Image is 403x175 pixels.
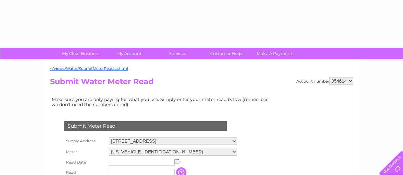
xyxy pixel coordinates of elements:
a: Customer Help [200,48,252,59]
a: My Clear Business [54,48,107,59]
a: Make A Payment [248,48,301,59]
td: Make sure you are only paying for what you use. Simply enter your meter read below (remember we d... [50,95,273,109]
th: Supply Address [63,136,107,146]
a: My Account [103,48,155,59]
div: Submit Meter Read [64,121,227,131]
th: Read Date [63,157,107,167]
th: Meter [63,146,107,157]
img: ... [175,159,179,164]
div: Account number [296,77,353,85]
a: ~/Views/Water/SubmitMeterRead.cshtml [50,66,128,71]
h2: Submit Water Meter Read [50,77,353,89]
a: Services [151,48,204,59]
